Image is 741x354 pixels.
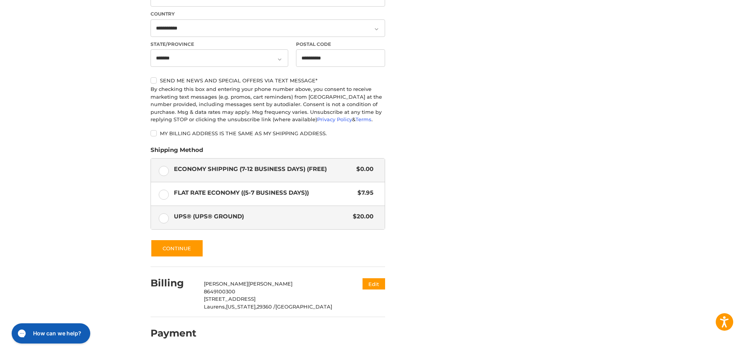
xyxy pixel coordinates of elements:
span: [GEOGRAPHIC_DATA] [275,303,332,310]
iframe: Gorgias live chat messenger [8,321,93,346]
a: Privacy Policy [317,116,352,122]
span: $20.00 [349,212,373,221]
span: $7.95 [354,188,373,197]
span: UPS® (UPS® Ground) [174,212,349,221]
h2: Payment [151,327,196,339]
label: Send me news and special offers via text message* [151,77,385,84]
label: Country [151,10,385,17]
a: Terms [356,116,371,122]
span: [US_STATE], [226,303,257,310]
span: 8649100300 [204,288,235,295]
label: Postal Code [296,41,385,48]
span: [PERSON_NAME] [204,281,248,287]
legend: Shipping Method [151,146,203,158]
span: Economy Shipping (7-12 Business Days) (Free) [174,165,353,174]
span: 29360 / [257,303,275,310]
iframe: Google Customer Reviews [677,333,741,354]
label: State/Province [151,41,288,48]
span: [PERSON_NAME] [248,281,293,287]
label: My billing address is the same as my shipping address. [151,130,385,136]
div: By checking this box and entering your phone number above, you consent to receive marketing text ... [151,85,385,124]
span: Laurens, [204,303,226,310]
button: Edit [363,278,385,289]
span: $0.00 [352,165,373,174]
h2: Billing [151,277,196,289]
span: Flat Rate Economy ((5-7 Business Days)) [174,188,354,197]
button: Continue [151,239,203,257]
span: [STREET_ADDRESS] [204,296,256,302]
